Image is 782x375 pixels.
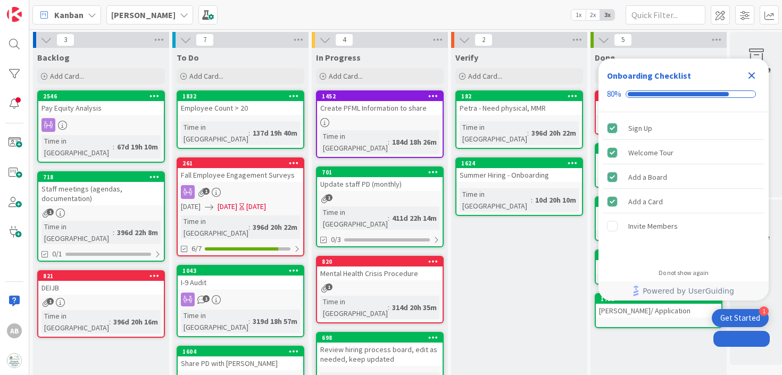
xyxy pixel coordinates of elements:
span: In Progress [316,52,361,63]
span: Add Card... [189,71,223,81]
div: 1 [759,306,769,316]
div: Time in [GEOGRAPHIC_DATA] [41,310,109,334]
div: 396d 20h 22m [250,221,300,233]
span: Done [595,52,615,63]
div: Invite Members is incomplete. [603,214,764,238]
img: Visit kanbanzone.com [7,7,22,22]
span: 1 [203,295,210,302]
div: Renewal Offer Letters/Benefits Statements [596,154,721,177]
span: 0/1 [52,248,62,260]
div: Time in [GEOGRAPHIC_DATA] [181,215,248,239]
div: 701 [317,168,443,177]
div: Review hiring process board, edit as needed, keep updated [317,343,443,366]
a: 1832Employee Count > 20Time in [GEOGRAPHIC_DATA]:137d 19h 40m [177,90,304,149]
span: 1x [571,10,586,20]
div: 10d 20h 10m [533,194,579,206]
div: Time in [GEOGRAPHIC_DATA] [41,221,113,244]
div: Summer Hiring - Onboarding [456,168,582,182]
div: Open Get Started checklist, remaining modules: 1 [712,309,769,327]
div: [PERSON_NAME]/ Application [596,304,721,318]
span: 1 [203,188,210,195]
div: 698 [322,334,443,341]
a: 1452Create PFML Information to shareTime in [GEOGRAPHIC_DATA]:184d 18h 26m [316,90,444,158]
div: 261 [182,160,303,167]
span: 1 [326,284,332,290]
span: Add Card... [468,71,502,81]
a: 1749Shred remaining personnel files [595,249,722,285]
div: Invite Members [628,220,678,232]
a: 1929Post Job for Toddler Assistant Teacher [595,196,722,241]
span: 1 [47,298,54,305]
span: 5 [614,34,632,46]
span: : [388,136,389,148]
a: 182Petra - Need physical, MMRTime in [GEOGRAPHIC_DATA]:396d 20h 22m [455,90,583,149]
div: Petra - Need physical, MMR [456,101,582,115]
span: To Do [177,52,199,63]
div: 261Fall Employee Engagement Surveys [178,159,303,182]
div: 80% [607,89,621,99]
div: 1832Employee Count > 20 [178,91,303,115]
div: 182 [456,91,582,101]
div: Share PD with [PERSON_NAME] [178,356,303,370]
div: Time in [GEOGRAPHIC_DATA] [460,121,527,145]
div: 1043I-9 Audit [178,266,303,289]
div: Do not show again [659,269,709,277]
div: [DATE] [246,201,266,212]
a: 1753[PERSON_NAME]/ Application [595,293,722,328]
div: 1452Create PFML Information to share [317,91,443,115]
a: 699Technology Policy [595,90,722,135]
span: : [248,221,250,233]
div: 1604 [182,348,303,355]
div: 67d 19h 10m [114,141,161,153]
div: 698Review hiring process board, edit as needed, keep updated [317,333,443,366]
div: 1452 [322,93,443,100]
span: : [248,315,250,327]
div: Employee Count > 20 [178,101,303,115]
a: 261Fall Employee Engagement Surveys[DATE][DATE][DATE]Time in [GEOGRAPHIC_DATA]:396d 20h 22m6/7 [177,157,304,256]
div: 137d 19h 40m [250,127,300,139]
div: Add a Card is complete. [603,190,764,213]
div: AB [7,323,22,338]
span: 3 [56,34,74,46]
span: : [113,141,114,153]
span: [DATE] [218,201,237,212]
div: Checklist Container [598,59,769,301]
div: Time in [GEOGRAPHIC_DATA] [320,130,388,154]
div: 820Mental Health Crisis Procedure [317,257,443,280]
span: Add Card... [50,71,84,81]
div: 182 [461,93,582,100]
div: 1624 [461,160,582,167]
a: 718Staff meetings (agendas, documentation)Time in [GEOGRAPHIC_DATA]:396d 22h 8m0/1 [37,171,165,262]
div: 821DEIJB [38,271,164,295]
div: Time in [GEOGRAPHIC_DATA] [320,206,388,230]
div: Time in [GEOGRAPHIC_DATA] [460,188,531,212]
span: 2x [586,10,600,20]
div: 1749 [596,251,721,260]
span: 1 [326,194,332,201]
div: 182Petra - Need physical, MMR [456,91,582,115]
div: 821 [43,272,164,280]
div: 184d 18h 26m [389,136,439,148]
div: 698 [317,333,443,343]
div: Mental Health Crisis Procedure [317,266,443,280]
div: 820 [322,258,443,265]
span: Backlog [37,52,70,63]
a: Powered by UserGuiding [604,281,763,301]
div: Time in [GEOGRAPHIC_DATA] [181,310,248,333]
div: Time in [GEOGRAPHIC_DATA] [41,135,113,159]
div: 699Technology Policy [596,91,721,115]
a: 1874Renewal Offer Letters/Benefits Statements [595,143,722,188]
div: Onboarding Checklist [607,69,691,82]
div: 821 [38,271,164,281]
span: : [388,302,389,313]
div: 1753 [596,294,721,304]
div: 820 [317,257,443,266]
div: Fall Employee Engagement Surveys [178,168,303,182]
div: Welcome Tour [628,146,673,159]
div: Add a Board [628,171,667,184]
div: 1624Summer Hiring - Onboarding [456,159,582,182]
div: 699 [596,91,721,101]
div: 1929Post Job for Toddler Assistant Teacher [596,197,721,230]
b: [PERSON_NAME] [111,10,176,20]
div: Shred remaining personnel files [596,260,721,274]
